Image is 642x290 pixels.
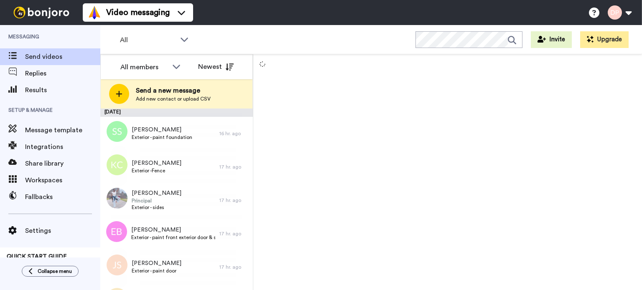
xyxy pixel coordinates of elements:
[132,197,181,204] span: Principal
[131,234,215,241] span: Exterior - paint front exterior door & side panel
[132,167,181,174] span: Exterior -Fence
[22,266,79,277] button: Collapse menu
[136,86,211,96] span: Send a new message
[132,159,181,167] span: [PERSON_NAME]
[192,58,240,75] button: Newest
[25,142,100,152] span: Integrations
[25,52,100,62] span: Send videos
[25,175,100,185] span: Workspaces
[219,264,249,270] div: 17 hr. ago
[106,7,170,18] span: Video messaging
[25,159,100,169] span: Share library
[106,221,127,242] img: eb.png
[25,68,100,78] span: Replies
[132,204,181,211] span: Exterior - sides
[132,189,181,197] span: [PERSON_NAME]
[7,254,67,260] span: QUICK START GUIDE
[107,154,127,175] img: kc.png
[107,188,127,209] img: 98bb060d-4b55-4bd1-aa18-f7526a177d76.jpg
[136,96,211,102] span: Add new contact or upload CSV
[219,197,249,204] div: 17 hr. ago
[25,125,100,135] span: Message template
[580,31,629,48] button: Upgrade
[107,255,127,275] img: js.png
[219,130,249,137] div: 16 hr. ago
[132,126,192,134] span: [PERSON_NAME]
[100,108,253,117] div: [DATE]
[25,226,100,236] span: Settings
[219,164,249,170] div: 17 hr. ago
[38,268,72,275] span: Collapse menu
[120,35,176,45] span: All
[25,192,100,202] span: Fallbacks
[132,134,192,141] span: Exterior - paint foundation
[131,226,215,234] span: [PERSON_NAME]
[120,62,168,72] div: All members
[132,259,181,267] span: [PERSON_NAME]
[88,6,101,19] img: vm-color.svg
[10,7,73,18] img: bj-logo-header-white.svg
[107,121,127,142] img: ss.png
[219,230,249,237] div: 17 hr. ago
[531,31,572,48] button: Invite
[132,267,181,274] span: Exterior - paint door
[25,85,100,95] span: Results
